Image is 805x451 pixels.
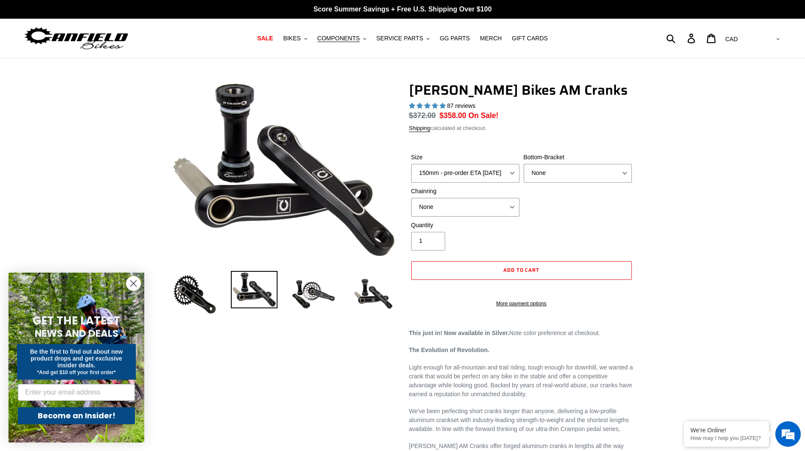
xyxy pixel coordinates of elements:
[411,153,519,162] label: Size
[23,25,129,52] img: Canfield Bikes
[409,102,447,109] span: 4.97 stars
[409,330,510,336] strong: This just in! Now available in Silver.
[440,35,470,42] span: GG PARTS
[290,271,337,318] img: Load image into Gallery viewer, Canfield Bikes AM Cranks
[512,35,548,42] span: GIFT CARDS
[372,33,434,44] button: SERVICE PARTS
[411,221,519,230] label: Quantity
[18,407,135,424] button: Become an Insider!
[253,33,277,44] a: SALE
[30,348,123,369] span: Be the first to find out about new product drops and get exclusive insider deals.
[411,187,519,196] label: Chainring
[690,427,763,434] div: We're Online!
[35,327,118,340] span: NEWS AND DEALS
[33,313,120,328] span: GET THE LATEST
[476,33,506,44] a: MERCH
[350,271,396,318] img: Load image into Gallery viewer, CANFIELD-AM_DH-CRANKS
[503,266,540,274] span: Add to cart
[468,110,499,121] span: On Sale!
[411,261,632,280] button: Add to cart
[409,329,634,338] p: Note color preference at checkout.
[524,153,632,162] label: Bottom-Bracket
[409,363,634,399] p: Light enough for all-mountain and trail riding, tough enough for downhill, we wanted a crank that...
[447,102,475,109] span: 87 reviews
[411,300,632,307] a: More payment options
[409,125,431,132] a: Shipping
[480,35,502,42] span: MERCH
[409,347,490,353] strong: The Evolution of Revolution.
[440,111,466,120] span: $358.00
[409,111,436,120] s: $372.00
[257,35,273,42] span: SALE
[409,124,634,132] div: calculated at checkout.
[435,33,474,44] a: GG PARTS
[279,33,311,44] button: BIKES
[376,35,423,42] span: SERVICE PARTS
[231,271,278,308] img: Load image into Gallery viewer, Canfield Cranks
[409,82,634,98] h1: [PERSON_NAME] Bikes AM Cranks
[508,33,552,44] a: GIFT CARDS
[409,407,634,434] p: We've been perfecting short cranks longer than anyone, delivering a low-profile aluminum crankset...
[126,276,141,291] button: Close dialog
[171,271,218,318] img: Load image into Gallery viewer, Canfield Bikes AM Cranks
[37,369,115,375] span: *And get $10 off your first order*
[671,29,693,48] input: Search
[313,33,370,44] button: COMPONENTS
[283,35,300,42] span: BIKES
[690,435,763,441] p: How may I help you today?
[18,384,135,401] input: Enter your email address
[317,35,360,42] span: COMPONENTS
